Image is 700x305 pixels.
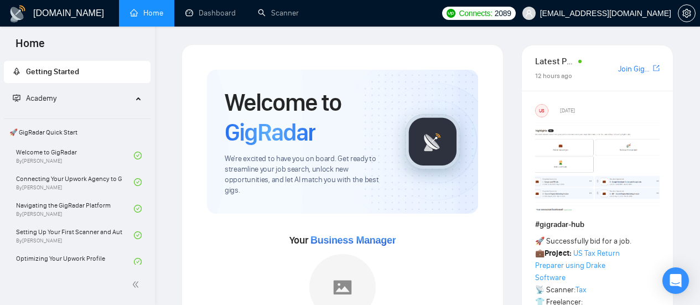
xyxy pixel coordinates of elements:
[16,143,134,168] a: Welcome to GigRadarBy[PERSON_NAME]
[525,9,533,17] span: user
[130,8,163,18] a: homeHome
[134,178,142,186] span: check-circle
[9,5,27,23] img: logo
[678,9,695,18] span: setting
[310,235,396,246] span: Business Manager
[535,249,620,282] a: US Tax Return Preparer using Drake Software
[405,114,460,169] img: gigradar-logo.png
[4,61,151,83] li: Getting Started
[26,94,56,103] span: Academy
[5,121,149,143] span: 🚀 GigRadar Quick Start
[459,7,492,19] span: Connects:
[535,54,575,68] span: Latest Posts from the GigRadar Community
[185,8,236,18] a: dashboardDashboard
[134,231,142,239] span: check-circle
[225,117,315,147] span: GigRadar
[662,267,689,294] div: Open Intercom Messenger
[132,279,143,290] span: double-left
[26,67,79,76] span: Getting Started
[535,219,660,231] h1: # gigradar-hub
[289,234,396,246] span: Your
[618,63,651,75] a: Join GigRadar Slack Community
[495,7,511,19] span: 2089
[7,35,54,59] span: Home
[13,94,20,102] span: fund-projection-screen
[16,197,134,221] a: Navigating the GigRadar PlatformBy[PERSON_NAME]
[225,87,387,147] h1: Welcome to
[16,170,134,194] a: Connecting Your Upwork Agency to GigRadarBy[PERSON_NAME]
[536,105,548,117] div: US
[545,249,572,258] strong: Project:
[225,154,387,196] span: We're excited to have you on board. Get ready to streamline your job search, unlock new opportuni...
[13,94,56,103] span: Academy
[134,258,142,266] span: check-circle
[678,4,696,22] button: setting
[575,285,587,294] a: Tax
[560,106,575,116] span: [DATE]
[653,63,660,74] a: export
[13,68,20,75] span: rocket
[447,9,455,18] img: upwork-logo.png
[16,250,134,274] a: Optimizing Your Upwork ProfileBy[PERSON_NAME]
[535,72,572,80] span: 12 hours ago
[134,205,142,213] span: check-circle
[16,223,134,247] a: Setting Up Your First Scanner and Auto-BidderBy[PERSON_NAME]
[678,9,696,18] a: setting
[535,122,668,210] img: F09354QB7SM-image.png
[134,152,142,159] span: check-circle
[258,8,299,18] a: searchScanner
[653,64,660,73] span: export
